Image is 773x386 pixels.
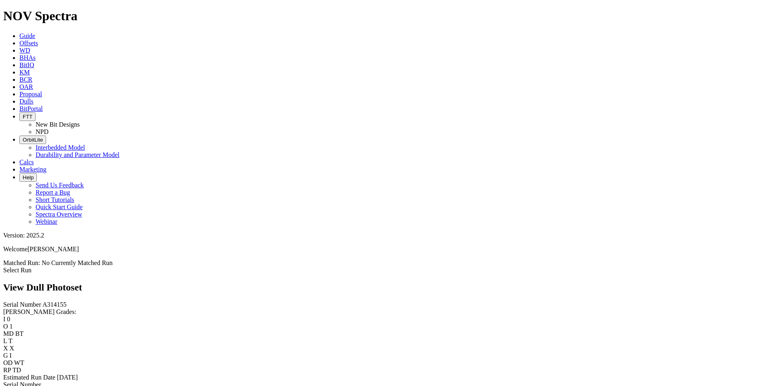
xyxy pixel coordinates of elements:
[3,367,11,373] label: RP
[3,330,14,337] label: MD
[10,352,12,359] span: I
[3,259,40,266] span: Matched Run:
[3,246,770,253] p: Welcome
[3,337,7,344] label: L
[19,62,34,68] a: BitIQ
[36,151,120,158] a: Durability and Parameter Model
[19,159,34,165] a: Calcs
[19,105,43,112] a: BitPortal
[3,282,770,293] h2: View Dull Photoset
[36,211,82,218] a: Spectra Overview
[10,345,15,352] span: X
[19,112,36,121] button: FTT
[19,54,36,61] a: BHAs
[19,98,34,105] a: Dulls
[36,144,85,151] a: Interbedded Model
[3,267,32,274] a: Select Run
[23,137,43,143] span: OrbitLite
[19,47,30,54] a: WD
[3,8,770,23] h1: NOV Spectra
[42,301,67,308] span: A314155
[36,196,74,203] a: Short Tutorials
[14,359,24,366] span: WT
[19,173,37,182] button: Help
[19,136,46,144] button: OrbitLite
[42,259,113,266] span: No Currently Matched Run
[3,359,13,366] label: OD
[19,166,46,173] a: Marketing
[23,174,34,180] span: Help
[3,323,8,330] label: O
[36,189,70,196] a: Report a Bug
[27,246,79,252] span: [PERSON_NAME]
[8,337,13,344] span: T
[3,316,5,322] label: I
[15,330,23,337] span: BT
[3,232,770,239] div: Version: 2025.2
[57,374,78,381] span: [DATE]
[3,345,8,352] label: X
[36,128,49,135] a: NPD
[36,182,84,189] a: Send Us Feedback
[36,121,80,128] a: New Bit Designs
[19,91,42,98] a: Proposal
[19,83,33,90] a: OAR
[36,204,82,210] a: Quick Start Guide
[19,32,35,39] a: Guide
[3,308,770,316] div: [PERSON_NAME] Grades:
[19,69,30,76] a: KM
[10,323,13,330] span: 1
[36,218,57,225] a: Webinar
[23,114,32,120] span: FTT
[3,301,41,308] label: Serial Number
[19,76,32,83] a: BCR
[19,40,38,47] a: Offsets
[7,316,10,322] span: 0
[3,352,8,359] label: G
[3,374,55,381] label: Estimated Run Date
[13,367,21,373] span: TD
